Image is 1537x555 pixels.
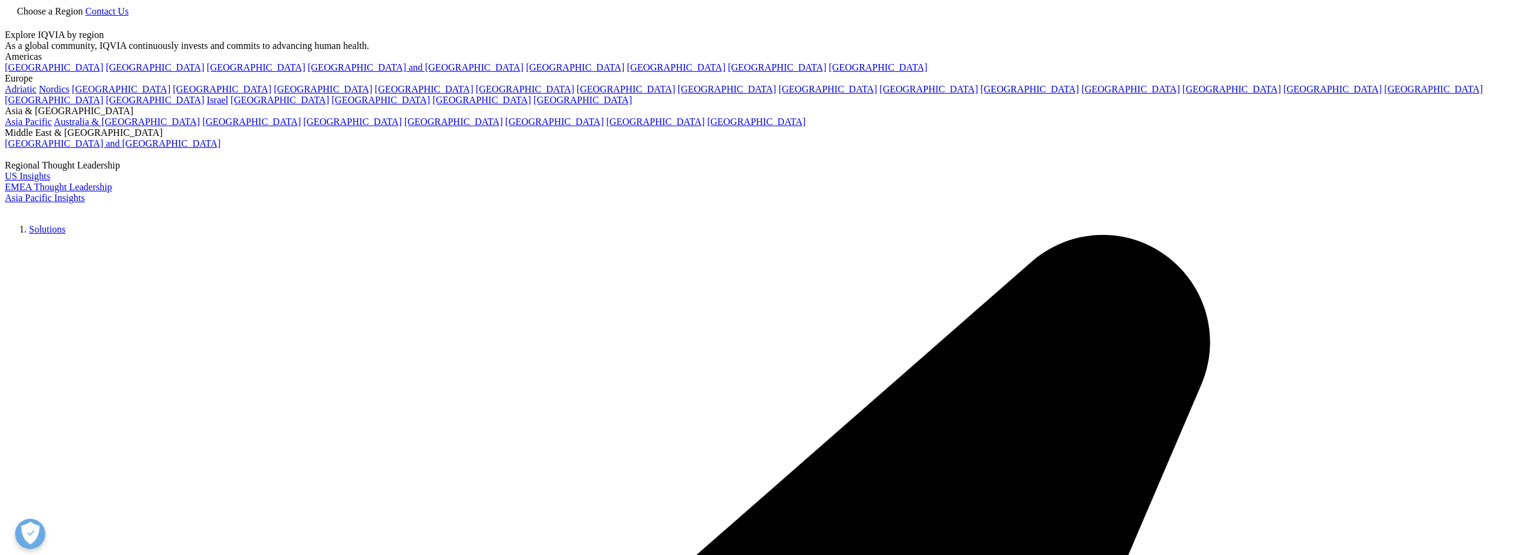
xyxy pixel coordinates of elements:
[72,84,170,94] a: [GEOGRAPHIC_DATA]
[5,182,112,192] a: EMEA Thought Leadership
[231,95,329,105] a: [GEOGRAPHIC_DATA]
[533,95,632,105] a: [GEOGRAPHIC_DATA]
[5,40,1532,51] div: As a global community, IQVIA continuously invests and commits to advancing human health.
[505,117,604,127] a: [GEOGRAPHIC_DATA]
[1182,84,1281,94] a: [GEOGRAPHIC_DATA]
[332,95,430,105] a: [GEOGRAPHIC_DATA]
[29,224,65,234] a: Solutions
[606,117,705,127] a: [GEOGRAPHIC_DATA]
[5,84,36,94] a: Adriatic
[5,30,1532,40] div: Explore IQVIA by region
[1082,84,1180,94] a: [GEOGRAPHIC_DATA]
[85,6,129,16] a: Contact Us
[829,62,927,72] a: [GEOGRAPHIC_DATA]
[17,6,83,16] span: Choose a Region
[5,106,1532,117] div: Asia & [GEOGRAPHIC_DATA]
[307,62,523,72] a: [GEOGRAPHIC_DATA] and [GEOGRAPHIC_DATA]
[207,95,228,105] a: Israel
[5,193,85,203] a: Asia Pacific Insights
[106,95,204,105] a: [GEOGRAPHIC_DATA]
[15,519,45,549] button: Открыть настройки
[778,84,877,94] a: [GEOGRAPHIC_DATA]
[432,95,531,105] a: [GEOGRAPHIC_DATA]
[404,117,502,127] a: [GEOGRAPHIC_DATA]
[5,95,103,105] a: [GEOGRAPHIC_DATA]
[627,62,725,72] a: [GEOGRAPHIC_DATA]
[577,84,675,94] a: [GEOGRAPHIC_DATA]
[106,62,204,72] a: [GEOGRAPHIC_DATA]
[303,117,402,127] a: [GEOGRAPHIC_DATA]
[707,117,806,127] a: [GEOGRAPHIC_DATA]
[980,84,1079,94] a: [GEOGRAPHIC_DATA]
[678,84,776,94] a: [GEOGRAPHIC_DATA]
[5,127,1532,138] div: Middle East & [GEOGRAPHIC_DATA]
[476,84,574,94] a: [GEOGRAPHIC_DATA]
[207,62,305,72] a: [GEOGRAPHIC_DATA]
[375,84,473,94] a: [GEOGRAPHIC_DATA]
[202,117,301,127] a: [GEOGRAPHIC_DATA]
[5,138,220,149] a: [GEOGRAPHIC_DATA] and [GEOGRAPHIC_DATA]
[274,84,372,94] a: [GEOGRAPHIC_DATA]
[5,160,1532,171] div: Regional Thought Leadership
[5,171,50,181] a: US Insights
[173,84,271,94] a: [GEOGRAPHIC_DATA]
[5,62,103,72] a: [GEOGRAPHIC_DATA]
[728,62,826,72] a: [GEOGRAPHIC_DATA]
[526,62,624,72] a: [GEOGRAPHIC_DATA]
[5,51,1532,62] div: Americas
[1283,84,1382,94] a: [GEOGRAPHIC_DATA]
[54,117,200,127] a: Australia & [GEOGRAPHIC_DATA]
[1384,84,1483,94] a: [GEOGRAPHIC_DATA]
[5,117,52,127] a: Asia Pacific
[879,84,978,94] a: [GEOGRAPHIC_DATA]
[5,73,1532,84] div: Europe
[39,84,69,94] a: Nordics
